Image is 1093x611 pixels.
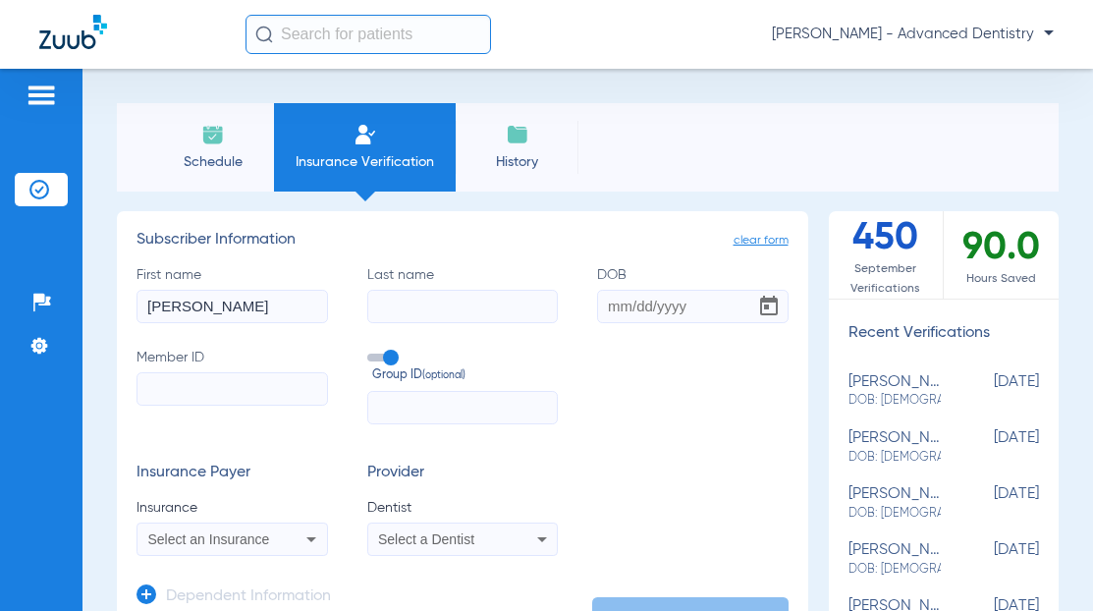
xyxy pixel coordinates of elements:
[372,367,559,385] span: Group ID
[941,373,1039,410] span: [DATE]
[772,25,1054,44] span: [PERSON_NAME] - Advanced Dentistry
[944,269,1059,289] span: Hours Saved
[137,348,328,424] label: Member ID
[148,531,270,547] span: Select an Insurance
[749,287,789,326] button: Open calendar
[137,372,328,406] input: Member ID
[166,152,259,172] span: Schedule
[944,211,1059,299] div: 90.0
[734,231,789,250] span: clear form
[367,498,559,518] span: Dentist
[166,587,331,607] h3: Dependent Information
[597,290,789,323] input: DOBOpen calendar
[941,541,1039,578] span: [DATE]
[378,531,474,547] span: Select a Dentist
[848,561,942,579] span: DOB: [DEMOGRAPHIC_DATA]
[848,373,942,410] div: [PERSON_NAME] dariveren
[829,211,944,299] div: 450
[137,498,328,518] span: Insurance
[941,485,1039,522] span: [DATE]
[137,464,328,483] h3: Insurance Payer
[26,83,57,107] img: hamburger-icon
[422,367,465,385] small: (optional)
[848,541,942,578] div: [PERSON_NAME]
[829,324,1060,344] h3: Recent Verifications
[255,26,273,43] img: Search Icon
[848,485,942,522] div: [PERSON_NAME]
[137,231,789,250] h3: Subscriber Information
[354,123,377,146] img: Manual Insurance Verification
[597,265,789,323] label: DOB
[201,123,225,146] img: Schedule
[829,259,943,299] span: September Verifications
[367,265,559,323] label: Last name
[367,290,559,323] input: Last name
[848,429,942,466] div: [PERSON_NAME]
[848,505,942,523] span: DOB: [DEMOGRAPHIC_DATA]
[941,429,1039,466] span: [DATE]
[848,449,942,467] span: DOB: [DEMOGRAPHIC_DATA]
[246,15,491,54] input: Search for patients
[848,392,942,410] span: DOB: [DEMOGRAPHIC_DATA]
[367,464,559,483] h3: Provider
[470,152,564,172] span: History
[39,15,107,49] img: Zuub Logo
[506,123,529,146] img: History
[137,265,328,323] label: First name
[289,152,441,172] span: Insurance Verification
[137,290,328,323] input: First name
